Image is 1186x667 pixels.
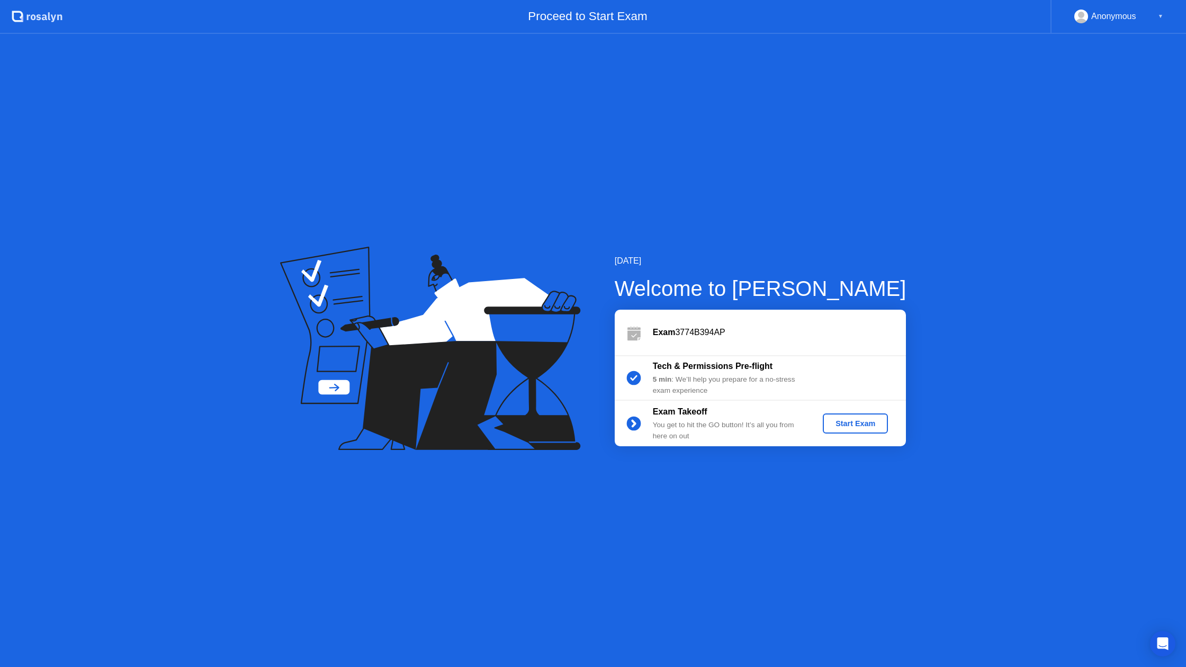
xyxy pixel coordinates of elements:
[615,273,906,304] div: Welcome to [PERSON_NAME]
[615,255,906,267] div: [DATE]
[653,362,772,371] b: Tech & Permissions Pre-flight
[1158,10,1163,23] div: ▼
[1150,631,1175,656] div: Open Intercom Messenger
[653,407,707,416] b: Exam Takeoff
[653,326,906,339] div: 3774B394AP
[653,375,672,383] b: 5 min
[653,420,805,441] div: You get to hit the GO button! It’s all you from here on out
[827,419,884,428] div: Start Exam
[653,328,676,337] b: Exam
[1091,10,1136,23] div: Anonymous
[823,413,888,434] button: Start Exam
[653,374,805,396] div: : We’ll help you prepare for a no-stress exam experience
